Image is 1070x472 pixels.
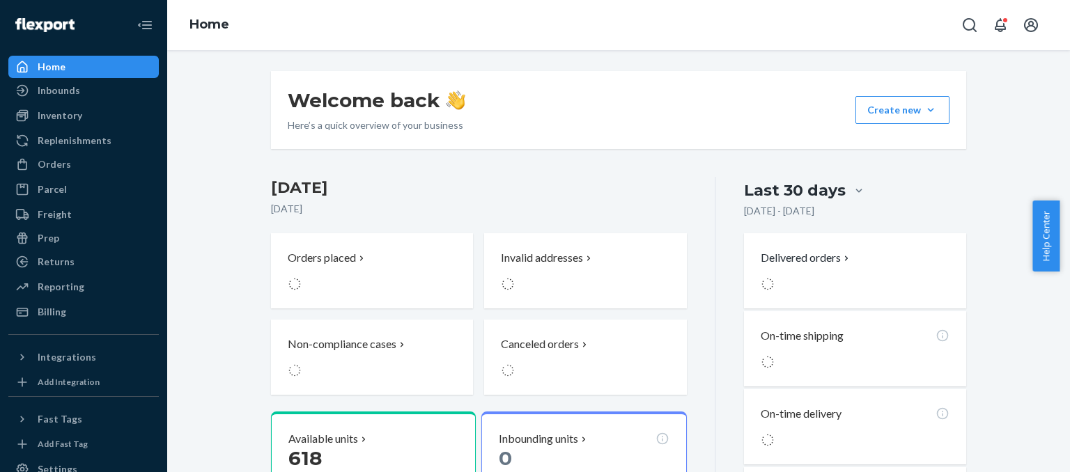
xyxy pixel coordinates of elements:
[744,180,846,201] div: Last 30 days
[855,96,949,124] button: Create new
[38,438,88,450] div: Add Fast Tag
[38,231,59,245] div: Prep
[446,91,465,110] img: hand-wave emoji
[38,280,84,294] div: Reporting
[271,233,473,308] button: Orders placed
[8,436,159,453] a: Add Fast Tag
[8,346,159,368] button: Integrations
[8,203,159,226] a: Freight
[986,11,1014,39] button: Open notifications
[271,202,687,216] p: [DATE]
[8,79,159,102] a: Inbounds
[8,227,159,249] a: Prep
[38,207,72,221] div: Freight
[8,104,159,127] a: Inventory
[8,178,159,200] a: Parcel
[288,336,396,352] p: Non-compliance cases
[761,406,842,422] p: On-time delivery
[38,157,71,171] div: Orders
[288,118,465,132] p: Here’s a quick overview of your business
[38,255,75,269] div: Returns
[38,60,65,74] div: Home
[499,431,578,447] p: Inbounding units
[38,350,96,364] div: Integrations
[288,446,322,470] span: 618
[38,134,111,148] div: Replenishments
[288,250,356,266] p: Orders placed
[484,233,686,308] button: Invalid addresses
[271,177,687,199] h3: [DATE]
[1032,200,1060,272] button: Help Center
[8,276,159,298] a: Reporting
[288,431,358,447] p: Available units
[38,412,82,426] div: Fast Tags
[8,129,159,152] a: Replenishments
[761,328,844,344] p: On-time shipping
[38,305,66,319] div: Billing
[38,109,82,123] div: Inventory
[38,182,67,196] div: Parcel
[15,18,75,32] img: Flexport logo
[484,320,686,395] button: Canceled orders
[8,251,159,273] a: Returns
[178,5,240,45] ol: breadcrumbs
[288,88,465,113] h1: Welcome back
[8,374,159,391] a: Add Integration
[8,56,159,78] a: Home
[1017,11,1045,39] button: Open account menu
[8,153,159,175] a: Orders
[131,11,159,39] button: Close Navigation
[744,204,814,218] p: [DATE] - [DATE]
[38,376,100,388] div: Add Integration
[189,17,229,32] a: Home
[761,250,852,266] button: Delivered orders
[271,320,473,395] button: Non-compliance cases
[38,84,80,97] div: Inbounds
[8,408,159,430] button: Fast Tags
[956,11,984,39] button: Open Search Box
[8,301,159,323] a: Billing
[501,336,579,352] p: Canceled orders
[501,250,583,266] p: Invalid addresses
[499,446,512,470] span: 0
